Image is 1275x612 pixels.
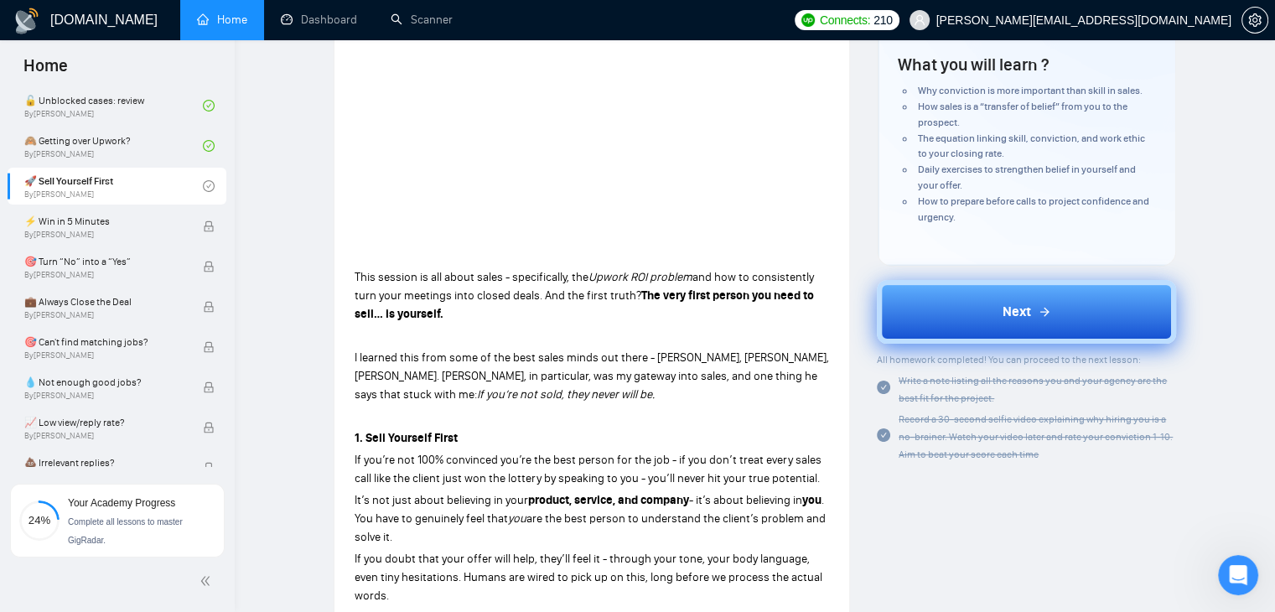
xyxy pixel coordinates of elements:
[19,59,53,92] img: Profile image for Mariia
[1218,555,1258,595] iframe: Intercom live chat
[355,350,829,402] span: I learned this from some of the best sales minds out there - [PERSON_NAME], [PERSON_NAME], [PERSO...
[508,511,526,526] em: you
[802,493,821,507] strong: you
[899,375,1167,404] span: Write a note listing all the reasons you and your agency are the best fit for the project.
[203,422,215,433] span: lock
[203,140,215,152] span: check-circle
[391,13,453,27] a: searchScanner
[203,301,215,313] span: lock
[99,75,153,93] div: • 23h ago
[111,458,223,525] button: Messages
[224,458,335,525] button: Help
[355,453,821,485] span: If you’re not 100% convinced you’re the best person for the job - if you don’t treat every sales ...
[281,13,357,27] a: dashboardDashboard
[24,350,185,360] span: By [PERSON_NAME]
[19,121,53,154] img: Profile image for Mariia
[689,493,802,507] span: - it’s about believing in
[918,195,1149,223] span: How to prepare before calls to project confidence and urgency.
[24,213,185,230] span: ⚡ Win in 5 Minutes
[24,270,185,280] span: By [PERSON_NAME]
[1241,7,1268,34] button: setting
[10,54,81,89] span: Home
[39,500,73,511] span: Home
[124,8,215,36] h1: Messages
[24,127,203,164] a: 🙈 Getting over Upwork?By[PERSON_NAME]
[24,431,185,441] span: By [PERSON_NAME]
[24,310,185,320] span: By [PERSON_NAME]
[899,413,1173,460] span: Record a 30-second selfie video explaining why hiring you is a no-brainer. Watch your video later...
[877,381,890,394] span: check-circle
[1242,13,1267,27] span: setting
[294,7,324,37] div: Close
[24,87,203,124] a: 🔓 Unblocked cases: reviewBy[PERSON_NAME]
[355,270,588,284] span: This session is all about sales - specifically, the
[873,11,892,29] span: 210
[355,431,458,445] strong: 1. Sell Yourself First
[60,75,96,93] div: Mariia
[203,261,215,272] span: lock
[24,391,185,401] span: By [PERSON_NAME]
[477,387,655,402] em: If you’re not sold, they never will be.
[24,374,185,391] span: 💧 Not enough good jobs?
[135,500,200,511] span: Messages
[1003,302,1031,322] span: Next
[355,511,826,544] span: are the best person to understand the client’s problem and solve it.
[24,454,185,471] span: 💩 Irrelevant replies?
[24,334,185,350] span: 🎯 Can't find matching jobs?
[203,341,215,353] span: lock
[203,180,215,192] span: check-circle
[918,85,1143,96] span: Why conviction is more important than skill in sales.
[801,13,815,27] img: upwork-logo.png
[92,376,244,410] button: Ask a question
[24,230,185,240] span: By [PERSON_NAME]
[1241,13,1268,27] a: setting
[24,414,185,431] span: 📈 Low view/reply rate?
[918,132,1145,160] span: The equation linking skill, conviction, and work ethic to your closing rate.
[877,428,890,442] span: check-circle
[355,552,822,603] span: If you doubt that your offer will help, they’ll feel it - through your tone, your body language, ...
[24,293,185,310] span: 💼 Always Close the Deal
[820,11,870,29] span: Connects:
[203,220,215,232] span: lock
[197,13,247,27] a: homeHome
[60,122,877,135] span: Hi, [EMAIL_ADDRESS][DOMAIN_NAME], Welcome to [DOMAIN_NAME]! Why don't you check out our tutorials...
[68,497,175,509] span: Your Academy Progress
[203,100,215,112] span: check-circle
[68,517,183,545] span: Complete all lessons to master GigRadar.
[266,500,293,511] span: Help
[60,137,96,155] div: Mariia
[24,253,185,270] span: 🎯 Turn “No” into a “Yes”
[24,168,203,205] a: 🚀 Sell Yourself FirstBy[PERSON_NAME]
[99,137,146,155] div: • [DATE]
[898,53,1049,76] h4: What you will learn ?
[13,8,40,34] img: logo
[918,163,1136,191] span: Daily exercises to strengthen belief in yourself and your offer.
[877,280,1176,344] button: Next
[203,381,215,393] span: lock
[877,354,1141,366] span: All homework completed! You can proceed to the next lesson:
[918,101,1127,128] span: How sales is a “transfer of belief” from you to the prospect.
[200,573,216,589] span: double-left
[528,493,689,507] strong: product, service, and company
[588,270,692,284] em: Upwork ROI problem
[914,14,925,26] span: user
[203,462,215,474] span: lock
[19,515,60,526] span: 24%
[355,493,528,507] span: It’s not just about believing in your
